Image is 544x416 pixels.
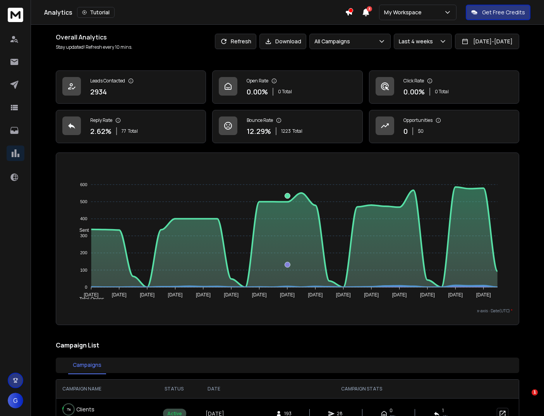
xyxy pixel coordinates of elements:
[224,292,239,298] tspan: [DATE]
[80,268,87,272] tspan: 100
[68,356,106,374] button: Campaigns
[292,128,302,134] span: Total
[8,393,23,408] button: G
[247,126,271,137] p: 12.29 %
[369,70,519,104] a: Click Rate0.00%0 Total
[128,128,138,134] span: Total
[252,292,267,298] tspan: [DATE]
[80,250,87,255] tspan: 200
[390,407,393,414] span: 0
[90,126,112,137] p: 2.62 %
[466,5,530,20] button: Get Free Credits
[392,292,407,298] tspan: [DATE]
[259,34,306,49] button: Download
[85,285,87,289] tspan: 0
[153,380,196,398] th: STATUS
[278,89,292,95] p: 0 Total
[140,292,154,298] tspan: [DATE]
[367,6,372,12] span: 3
[196,380,233,398] th: DATE
[90,117,112,123] p: Reply Rate
[280,292,295,298] tspan: [DATE]
[80,182,87,187] tspan: 600
[420,292,435,298] tspan: [DATE]
[476,292,491,298] tspan: [DATE]
[403,126,408,137] p: 0
[212,70,362,104] a: Open Rate0.00%0 Total
[455,34,519,49] button: [DATE]-[DATE]
[80,199,87,204] tspan: 500
[403,86,425,97] p: 0.00 %
[448,292,463,298] tspan: [DATE]
[435,89,449,95] p: 0 Total
[84,292,99,298] tspan: [DATE]
[122,128,126,134] span: 77
[74,228,89,233] span: Sent
[62,308,513,314] p: x-axis : Date(UTC)
[212,110,362,143] a: Bounce Rate12.29%1223Total
[56,70,206,104] a: Leads Contacted2934
[231,38,251,45] p: Refresh
[247,117,273,123] p: Bounce Rate
[314,38,353,45] p: All Campaigns
[112,292,127,298] tspan: [DATE]
[369,110,519,143] a: Opportunities0$0
[74,296,104,302] span: Total Opens
[516,389,534,408] iframe: Intercom live chat
[56,33,132,42] h1: Overall Analytics
[67,406,71,413] p: 7 %
[482,9,525,16] p: Get Free Credits
[336,292,351,298] tspan: [DATE]
[56,44,132,50] p: Stay updated! Refresh every 10 mins.
[90,86,107,97] p: 2934
[56,110,206,143] a: Reply Rate2.62%77Total
[44,7,345,18] div: Analytics
[233,380,491,398] th: CAMPAIGN STATS
[442,407,444,414] span: 1
[399,38,436,45] p: Last 4 weeks
[168,292,183,298] tspan: [DATE]
[80,233,87,238] tspan: 300
[384,9,425,16] p: My Workspace
[247,78,268,84] p: Open Rate
[80,216,87,221] tspan: 400
[281,128,291,134] span: 1223
[196,292,211,298] tspan: [DATE]
[247,86,268,97] p: 0.00 %
[90,78,125,84] p: Leads Contacted
[403,78,424,84] p: Click Rate
[215,34,256,49] button: Refresh
[77,7,115,18] button: Tutorial
[308,292,323,298] tspan: [DATE]
[56,341,519,350] h2: Campaign List
[418,128,424,134] p: $ 0
[403,117,432,123] p: Opportunities
[275,38,301,45] p: Download
[56,380,153,398] th: CAMPAIGN NAME
[532,389,538,395] span: 1
[364,292,379,298] tspan: [DATE]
